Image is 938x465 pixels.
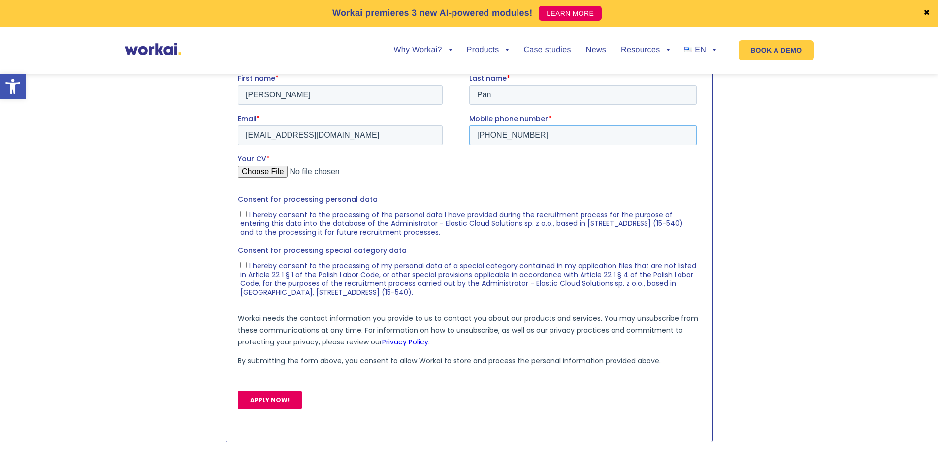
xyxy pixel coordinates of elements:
[467,46,509,54] a: Products
[238,73,701,438] iframe: Form 0
[539,6,602,21] a: LEARN MORE
[739,40,813,60] a: BOOK A DEMO
[695,46,706,54] span: EN
[393,46,452,54] a: Why Workai?
[923,9,930,17] a: ✖
[586,46,606,54] a: News
[523,46,571,54] a: Case studies
[621,46,670,54] a: Resources
[332,6,533,20] p: Workai premieres 3 new AI-powered modules!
